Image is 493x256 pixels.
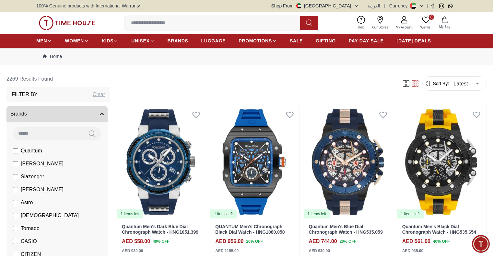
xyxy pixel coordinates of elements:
[239,38,272,44] span: PROMOTIONS
[448,4,453,8] a: Whatsapp
[6,106,108,122] button: Brands
[316,38,336,44] span: GIFTING
[13,148,18,153] input: Quantum
[368,3,380,9] button: العربية
[397,38,431,44] span: [DATE] DEALS
[13,213,18,218] input: [DEMOGRAPHIC_DATA]
[271,3,359,9] button: Shop From[GEOGRAPHIC_DATA]
[396,105,486,219] a: Quantum Men's Black Dial Chronograph Watch - HNG535.6541 items left
[153,239,169,244] span: 40 % OFF
[427,3,428,9] span: |
[417,15,435,31] a: 0Wishlist
[439,4,444,8] a: Instagram
[425,80,449,87] button: Sort By:
[13,226,18,231] input: Tornado
[349,35,384,47] a: PAY DAY SALE
[302,105,393,219] img: Quantum Men's Blue Dial Chronograph Watch - HNG535.059
[201,38,226,44] span: LUGGAGE
[21,225,40,232] span: Tornado
[21,199,33,206] span: Astro
[435,15,454,30] button: My Bag
[290,38,303,44] span: SALE
[131,38,149,44] span: UNISEX
[316,35,336,47] a: GIFTING
[6,71,110,87] h6: 2269 Results Found
[397,35,431,47] a: [DATE] DEALS
[122,238,150,245] h4: AED 558.00
[210,209,237,218] div: 1 items left
[65,35,89,47] a: WOMEN
[402,224,476,235] a: Quantum Men's Black Dial Chronograph Watch - HNG535.654
[430,4,435,8] a: Facebook
[309,238,337,245] h4: AED 744.00
[36,48,457,65] nav: Breadcrumb
[36,38,47,44] span: MEN
[215,248,239,254] div: AED 1195.00
[363,3,364,9] span: |
[209,105,299,219] a: QUANTUM Men's Chronograph Black Dial Watch - HNG1080.0501 items left
[122,224,198,235] a: Quantum Men's Dark Blue Dial Chronograph Watch - HNG1051.399
[433,239,450,244] span: 40 % OFF
[296,3,301,8] img: United Arab Emirates
[309,248,330,254] div: AED 930.00
[370,25,391,30] span: Our Stores
[290,35,303,47] a: SALE
[13,174,18,179] input: Slazenger
[239,35,277,47] a: PROMOTIONS
[21,212,79,219] span: [DEMOGRAPHIC_DATA]
[21,160,64,168] span: [PERSON_NAME]
[402,248,423,254] div: AED 935.00
[340,239,356,244] span: 20 % OFF
[302,105,393,219] a: Quantum Men's Blue Dial Chronograph Watch - HNG535.0591 items left
[168,38,188,44] span: BRANDS
[432,80,449,87] span: Sort By:
[21,147,42,155] span: Quantum
[472,235,490,253] div: Chat Widget
[429,15,434,20] span: 0
[209,105,299,219] img: QUANTUM Men's Chronograph Black Dial Watch - HNG1080.050
[21,238,37,245] span: CASIO
[304,209,330,218] div: 1 items left
[39,16,95,30] img: ...
[21,186,64,194] span: [PERSON_NAME]
[168,35,188,47] a: BRANDS
[349,38,384,44] span: PAY DAY SALE
[396,105,486,219] img: Quantum Men's Black Dial Chronograph Watch - HNG535.654
[43,53,62,60] a: Home
[402,238,430,245] h4: AED 561.00
[246,239,263,244] span: 20 % OFF
[21,173,44,181] span: Slazenger
[13,239,18,244] input: CASIO
[65,38,84,44] span: WOMEN
[36,3,140,9] span: 100% Genuine products with International Warranty
[117,209,143,218] div: 1 items left
[389,3,410,9] div: Currency
[354,15,369,31] a: Help
[12,91,38,98] h3: Filter By
[13,200,18,205] input: Astro
[384,3,385,9] span: |
[10,110,27,118] span: Brands
[309,224,383,235] a: Quantum Men's Blue Dial Chronograph Watch - HNG535.059
[369,15,392,31] a: Our Stores
[13,161,18,166] input: [PERSON_NAME]
[115,105,206,219] a: Quantum Men's Dark Blue Dial Chronograph Watch - HNG1051.3991 items left
[437,24,453,29] span: My Bag
[102,38,113,44] span: KIDS
[215,238,243,245] h4: AED 956.00
[201,35,226,47] a: LUGGAGE
[93,91,105,98] div: Clear
[393,25,415,30] span: My Account
[13,187,18,192] input: [PERSON_NAME]
[418,25,434,30] span: Wishlist
[102,35,118,47] a: KIDS
[449,74,484,93] div: Latest
[115,105,206,219] img: Quantum Men's Dark Blue Dial Chronograph Watch - HNG1051.399
[131,35,154,47] a: UNISEX
[36,35,52,47] a: MEN
[215,224,285,235] a: QUANTUM Men's Chronograph Black Dial Watch - HNG1080.050
[397,209,424,218] div: 1 items left
[122,248,143,254] div: AED 930.00
[355,25,367,30] span: Help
